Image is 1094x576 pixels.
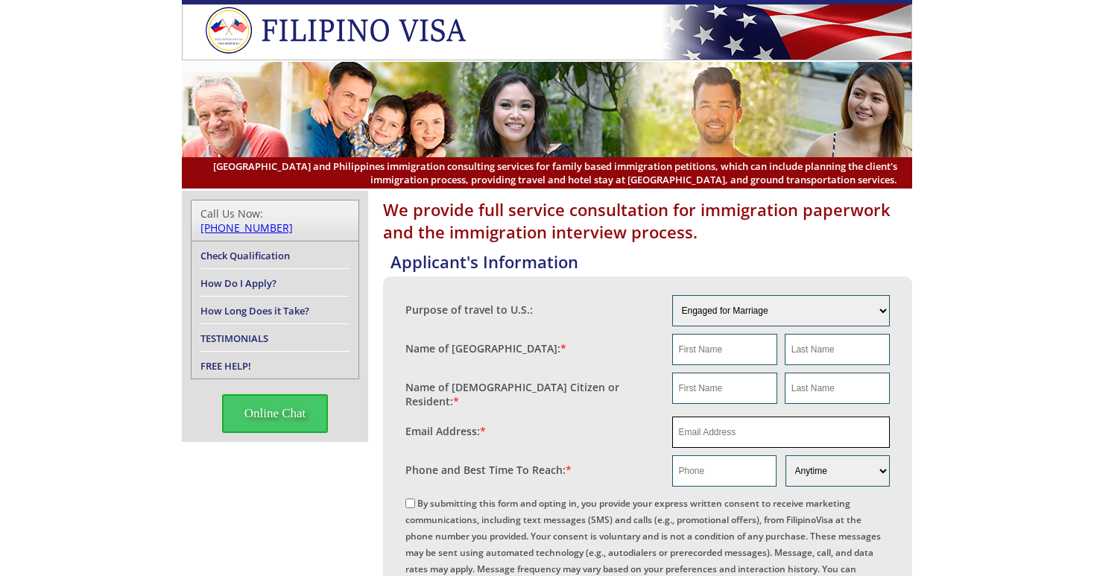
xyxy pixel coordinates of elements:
a: FREE HELP! [200,359,251,373]
input: First Name [672,373,777,404]
label: Name of [GEOGRAPHIC_DATA]: [405,341,566,355]
select: Phone and Best Reach Time are required. [785,455,890,487]
input: Last Name [785,373,890,404]
a: [PHONE_NUMBER] [200,221,293,235]
h4: Applicant's Information [391,250,912,273]
span: [GEOGRAPHIC_DATA] and Philippines immigration consulting services for family based immigration pe... [197,159,897,186]
input: Phone [672,455,777,487]
input: Last Name [785,334,890,365]
input: Email Address [672,417,891,448]
a: Check Qualification [200,249,290,262]
input: First Name [672,334,777,365]
h1: We provide full service consultation for immigration paperwork and the immigration interview proc... [383,198,912,243]
input: By submitting this form and opting in, you provide your express written consent to receive market... [405,499,415,508]
label: Name of [DEMOGRAPHIC_DATA] Citizen or Resident: [405,380,657,408]
label: Phone and Best Time To Reach: [405,463,572,477]
div: Call Us Now: [200,206,350,235]
a: TESTIMONIALS [200,332,268,345]
label: Email Address: [405,424,486,438]
a: How Do I Apply? [200,276,276,290]
span: Online Chat [222,394,329,433]
a: How Long Does it Take? [200,304,309,317]
label: Purpose of travel to U.S.: [405,303,533,317]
